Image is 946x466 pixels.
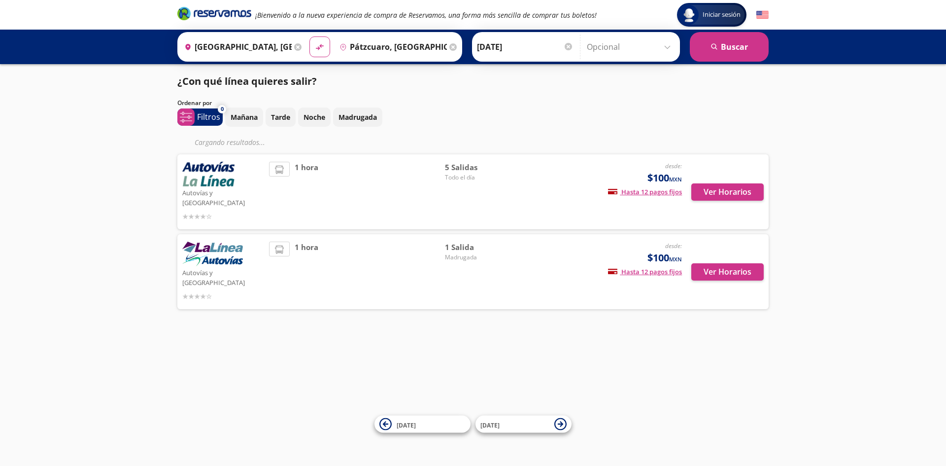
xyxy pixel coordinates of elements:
[266,108,296,127] button: Tarde
[177,108,223,126] button: 0Filtros
[298,108,331,127] button: Noche
[177,6,251,24] a: Brand Logo
[182,242,243,266] img: Autovías y La Línea
[374,416,471,433] button: [DATE]
[669,176,682,183] small: MXN
[647,171,682,185] span: $100
[756,9,769,21] button: English
[647,251,682,265] span: $100
[477,35,574,59] input: Elegir Fecha
[336,35,447,59] input: Buscar Destino
[665,162,682,170] em: desde:
[475,416,572,433] button: [DATE]
[445,162,514,173] span: 5 Salidas
[180,35,292,59] input: Buscar Origen
[182,186,264,208] p: Autovías y [GEOGRAPHIC_DATA]
[255,10,597,20] em: ¡Bienvenido a la nueva experiencia de compra de Reservamos, una forma más sencilla de comprar tus...
[295,162,318,222] span: 1 hora
[445,242,514,253] span: 1 Salida
[333,108,382,127] button: Madrugada
[587,35,675,59] input: Opcional
[197,111,220,123] p: Filtros
[182,266,264,287] p: Autovías y [GEOGRAPHIC_DATA]
[177,74,317,89] p: ¿Con qué línea quieres salir?
[338,112,377,122] p: Madrugada
[445,173,514,182] span: Todo el día
[231,112,258,122] p: Mañana
[295,242,318,302] span: 1 hora
[445,253,514,262] span: Madrugada
[304,112,325,122] p: Noche
[397,421,416,429] span: [DATE]
[699,10,744,20] span: Iniciar sesión
[669,255,682,263] small: MXN
[177,99,212,108] p: Ordenar por
[195,138,265,147] em: Cargando resultados ...
[480,421,500,429] span: [DATE]
[691,183,764,201] button: Ver Horarios
[177,6,251,21] i: Brand Logo
[182,162,235,186] img: Autovías y La Línea
[608,267,682,276] span: Hasta 12 pagos fijos
[271,112,290,122] p: Tarde
[665,242,682,250] em: desde:
[691,263,764,281] button: Ver Horarios
[690,32,769,62] button: Buscar
[221,105,224,113] span: 0
[225,108,263,127] button: Mañana
[608,187,682,196] span: Hasta 12 pagos fijos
